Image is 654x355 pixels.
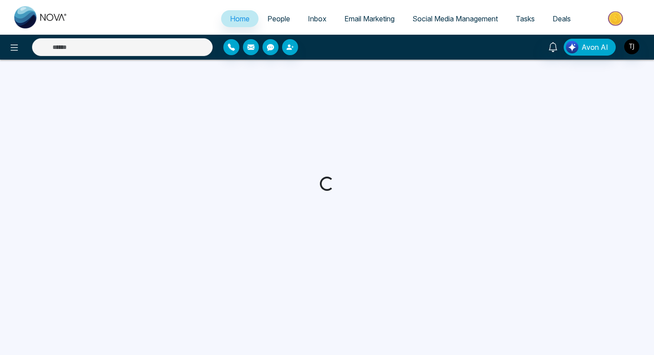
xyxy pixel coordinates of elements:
[221,10,258,27] a: Home
[258,10,299,27] a: People
[14,6,68,28] img: Nova CRM Logo
[344,14,395,23] span: Email Marketing
[299,10,335,27] a: Inbox
[267,14,290,23] span: People
[412,14,498,23] span: Social Media Management
[564,39,616,56] button: Avon AI
[566,41,578,53] img: Lead Flow
[624,39,639,54] img: User Avatar
[308,14,327,23] span: Inbox
[584,8,649,28] img: Market-place.gif
[553,14,571,23] span: Deals
[544,10,580,27] a: Deals
[230,14,250,23] span: Home
[335,10,404,27] a: Email Marketing
[516,14,535,23] span: Tasks
[404,10,507,27] a: Social Media Management
[507,10,544,27] a: Tasks
[581,42,608,52] span: Avon AI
